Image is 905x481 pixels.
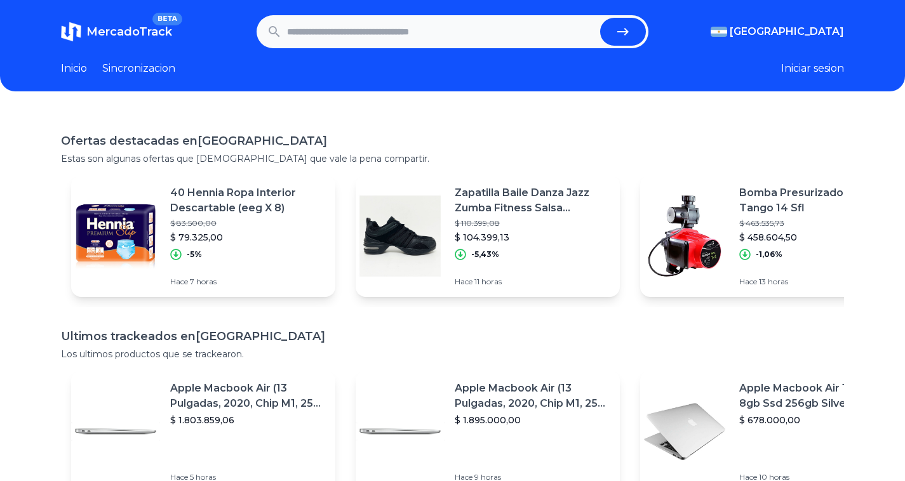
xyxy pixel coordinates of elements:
img: Featured image [71,192,160,280]
img: Featured image [356,192,445,280]
h1: Ofertas destacadas en [GEOGRAPHIC_DATA] [61,132,844,150]
a: Featured imageZapatilla Baile Danza Jazz Zumba Fitness Salsa C/cámara Aire$ 110.399,08$ 104.399,1... [356,175,620,297]
h1: Ultimos trackeados en [GEOGRAPHIC_DATA] [61,327,844,345]
a: Inicio [61,61,87,76]
p: Apple Macbook Air (13 Pulgadas, 2020, Chip M1, 256 Gb De Ssd, 8 Gb De Ram) - Plata [170,381,325,411]
p: $ 83.500,00 [170,218,325,228]
p: $ 678.000,00 [739,414,894,426]
p: Hace 7 horas [170,277,325,287]
button: Iniciar sesion [781,61,844,76]
p: $ 1.803.859,06 [170,414,325,426]
p: -5,43% [471,249,499,260]
img: Featured image [640,192,729,280]
img: Argentina [711,27,727,37]
img: Featured image [71,387,160,476]
p: 40 Hennia Ropa Interior Descartable (eeg X 8) [170,185,325,216]
span: [GEOGRAPHIC_DATA] [730,24,844,39]
img: MercadoTrack [61,22,81,42]
p: Estas son algunas ofertas que [DEMOGRAPHIC_DATA] que vale la pena compartir. [61,152,844,165]
img: Featured image [640,387,729,476]
span: BETA [152,13,182,25]
p: -5% [187,249,202,260]
button: [GEOGRAPHIC_DATA] [711,24,844,39]
p: $ 1.895.000,00 [455,414,610,426]
p: Bomba Presurizadora Rowa Tango 14 Sfl [739,185,894,216]
p: Hace 13 horas [739,277,894,287]
p: Zapatilla Baile Danza Jazz Zumba Fitness Salsa C/cámara Aire [455,185,610,216]
img: Featured image [356,387,445,476]
p: $ 458.604,50 [739,231,894,244]
p: Apple Macbook Air (13 Pulgadas, 2020, Chip M1, 256 Gb De Ssd, 8 Gb De Ram) - Plata [455,381,610,411]
p: $ 110.399,08 [455,218,610,228]
p: Los ultimos productos que se trackearon. [61,348,844,360]
p: -1,06% [756,249,782,260]
p: $ 104.399,13 [455,231,610,244]
a: Featured image40 Hennia Ropa Interior Descartable (eeg X 8)$ 83.500,00$ 79.325,00-5%Hace 7 horas [71,175,335,297]
a: Featured imageBomba Presurizadora Rowa Tango 14 Sfl$ 463.535,73$ 458.604,50-1,06%Hace 13 horas [640,175,904,297]
p: Apple Macbook Air 13 Core I5 8gb Ssd 256gb Silver [739,381,894,411]
p: Hace 11 horas [455,277,610,287]
span: MercadoTrack [86,25,172,39]
p: $ 463.535,73 [739,218,894,228]
a: MercadoTrackBETA [61,22,172,42]
a: Sincronizacion [102,61,175,76]
p: $ 79.325,00 [170,231,325,244]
